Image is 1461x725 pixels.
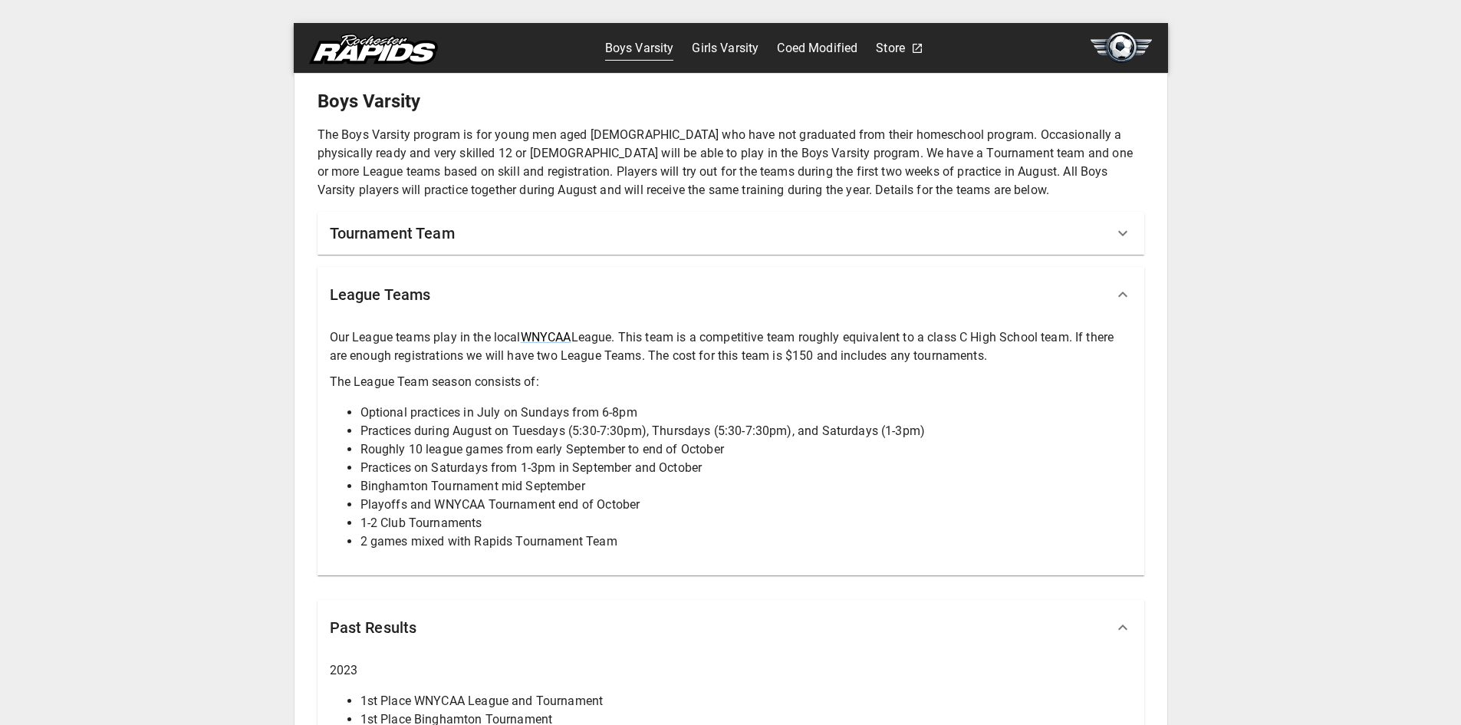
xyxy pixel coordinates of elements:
[360,440,1132,459] li: Roughly 10 league games from early September to end of October
[360,477,1132,496] li: Binghamton Tournament mid September
[360,496,1132,514] li: Playoffs and WNYCAA Tournament end of October
[318,267,1144,322] div: League Teams
[360,404,1132,422] li: Optional practices in July on Sundays from 6-8pm
[777,36,857,61] a: Coed Modified
[360,422,1132,440] li: Practices during August on Tuesdays (5:30-7:30pm), Thursdays (5:30-7:30pm), and Saturdays (1-3pm)
[330,282,431,307] h6: League Teams
[692,36,758,61] a: Girls Varsity
[318,600,1144,655] div: Past Results
[330,221,455,246] h6: Tournament Team
[360,692,1132,710] li: 1st Place WNYCAA League and Tournament
[360,459,1132,477] li: Practices on Saturdays from 1-3pm in September and October
[330,661,1132,680] p: 2023
[521,330,571,344] a: WNYCAA
[605,36,674,61] a: Boys Varsity
[309,34,438,64] img: rapids.svg
[1091,32,1152,63] img: soccer.svg
[318,212,1144,255] div: Tournament Team
[330,373,1132,391] p: The League Team season consists of:
[318,126,1144,199] p: The Boys Varsity program is for young men aged [DEMOGRAPHIC_DATA] who have not graduated from the...
[330,328,1132,365] p: Our League teams play in the local League. This team is a competitive team roughly equivalent to ...
[360,532,1132,551] li: 2 games mixed with Rapids Tournament Team
[360,514,1132,532] li: 1-2 Club Tournaments
[330,615,417,640] h6: Past Results
[318,89,1144,114] h5: Boys Varsity
[876,36,905,61] a: Store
